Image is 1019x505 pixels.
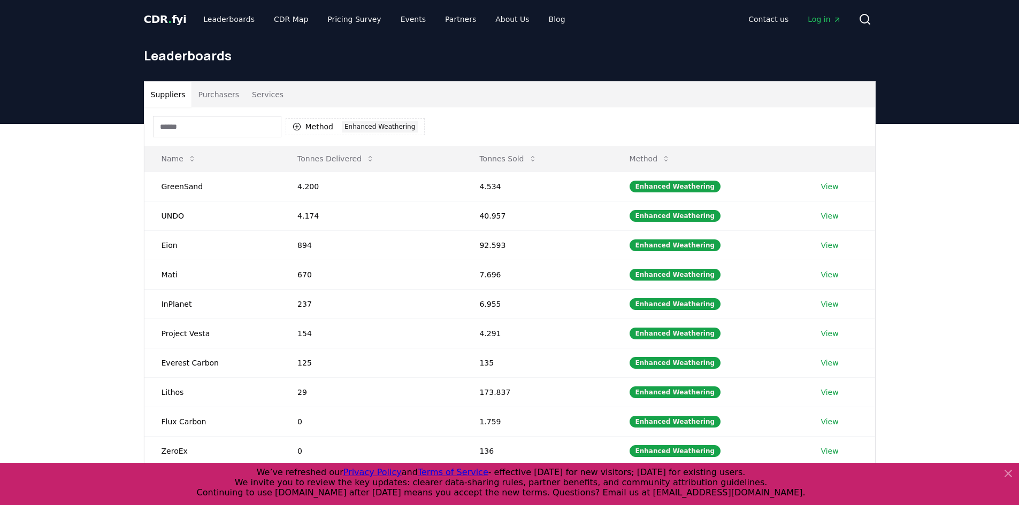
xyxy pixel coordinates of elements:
td: 135 [462,348,612,377]
button: Purchasers [191,82,246,107]
a: View [821,240,838,251]
td: 4.534 [462,172,612,201]
span: Log in [808,14,841,25]
a: View [821,358,838,368]
button: Suppliers [144,82,192,107]
td: 7.696 [462,260,612,289]
a: Pricing Survey [319,10,389,29]
a: View [821,416,838,427]
td: 670 [280,260,462,289]
td: Project Vesta [144,318,281,348]
td: 4.291 [462,318,612,348]
a: Blog [540,10,574,29]
a: View [821,269,838,280]
td: Flux Carbon [144,407,281,436]
div: Enhanced Weathering [630,298,721,310]
td: InPlanet [144,289,281,318]
div: Enhanced Weathering [630,445,721,457]
a: View [821,211,838,221]
td: 40.957 [462,201,612,230]
button: Method [621,148,679,169]
div: Enhanced Weathering [630,357,721,369]
td: 125 [280,348,462,377]
td: 6.955 [462,289,612,318]
span: . [168,13,172,26]
td: Lithos [144,377,281,407]
td: GreenSand [144,172,281,201]
div: Enhanced Weathering [630,269,721,281]
td: UNDO [144,201,281,230]
div: Enhanced Weathering [630,181,721,192]
td: Eion [144,230,281,260]
nav: Main [740,10,849,29]
td: 4.200 [280,172,462,201]
div: Enhanced Weathering [630,239,721,251]
button: Tonnes Sold [471,148,545,169]
div: Enhanced Weathering [630,328,721,339]
a: View [821,181,838,192]
td: 237 [280,289,462,318]
td: Everest Carbon [144,348,281,377]
td: 92.593 [462,230,612,260]
td: 4.174 [280,201,462,230]
a: View [821,387,838,398]
td: 0 [280,407,462,436]
a: Partners [436,10,485,29]
div: Enhanced Weathering [630,210,721,222]
button: MethodEnhanced Weathering [286,118,425,135]
td: 136 [462,436,612,465]
a: View [821,446,838,456]
button: Tonnes Delivered [289,148,383,169]
a: Leaderboards [195,10,263,29]
button: Services [246,82,290,107]
td: 173.837 [462,377,612,407]
td: 154 [280,318,462,348]
nav: Main [195,10,573,29]
div: Enhanced Weathering [630,386,721,398]
div: Enhanced Weathering [630,416,721,428]
td: Mati [144,260,281,289]
a: View [821,299,838,309]
button: Name [153,148,205,169]
a: CDR.fyi [144,12,187,27]
a: Contact us [740,10,797,29]
span: CDR fyi [144,13,187,26]
h1: Leaderboards [144,47,876,64]
a: Log in [799,10,849,29]
td: 29 [280,377,462,407]
td: 894 [280,230,462,260]
a: Events [392,10,434,29]
a: CDR Map [265,10,317,29]
a: About Us [487,10,538,29]
td: 0 [280,436,462,465]
a: View [821,328,838,339]
td: 1.759 [462,407,612,436]
div: Enhanced Weathering [342,121,418,133]
td: ZeroEx [144,436,281,465]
